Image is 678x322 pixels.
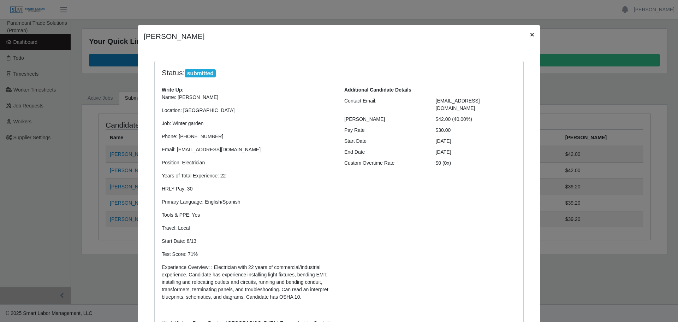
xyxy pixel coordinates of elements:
[162,224,334,232] p: Travel: Local
[344,87,411,93] b: Additional Candidate Details
[436,149,451,155] span: [DATE]
[162,120,334,127] p: Job: Winter garden
[162,198,334,206] p: Primary Language: English/Spanish
[162,87,184,93] b: Write Up:
[436,98,480,111] span: [EMAIL_ADDRESS][DOMAIN_NAME]
[162,185,334,193] p: HRLY Pay: 30
[430,127,522,134] div: $30.00
[162,68,425,78] h4: Status:
[430,137,522,145] div: [DATE]
[339,116,430,123] div: [PERSON_NAME]
[339,97,430,112] div: Contact Email:
[162,211,334,219] p: Tools & PPE: Yes
[524,25,540,44] button: Close
[339,137,430,145] div: Start Date
[162,172,334,180] p: Years of Total Experience: 22
[436,160,451,166] span: $0 (0x)
[162,146,334,153] p: Email: [EMAIL_ADDRESS][DOMAIN_NAME]
[162,238,334,245] p: Start Date: 8/13
[430,116,522,123] div: $42.00 (40.00%)
[162,159,334,166] p: Position: Electrician
[162,264,334,301] p: Experience Overview: : Electrician with 22 years of commercial/industrial experience. Candidate h...
[530,30,534,39] span: ×
[162,107,334,114] p: Location: [GEOGRAPHIC_DATA]
[339,159,430,167] div: Custom Overtime Rate
[162,251,334,258] p: Test Score: 71%
[339,127,430,134] div: Pay Rate
[144,31,205,42] h4: [PERSON_NAME]
[162,94,334,101] p: Name: [PERSON_NAME]
[339,148,430,156] div: End Date
[185,69,216,78] span: submitted
[162,133,334,140] p: Phone: [PHONE_NUMBER]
